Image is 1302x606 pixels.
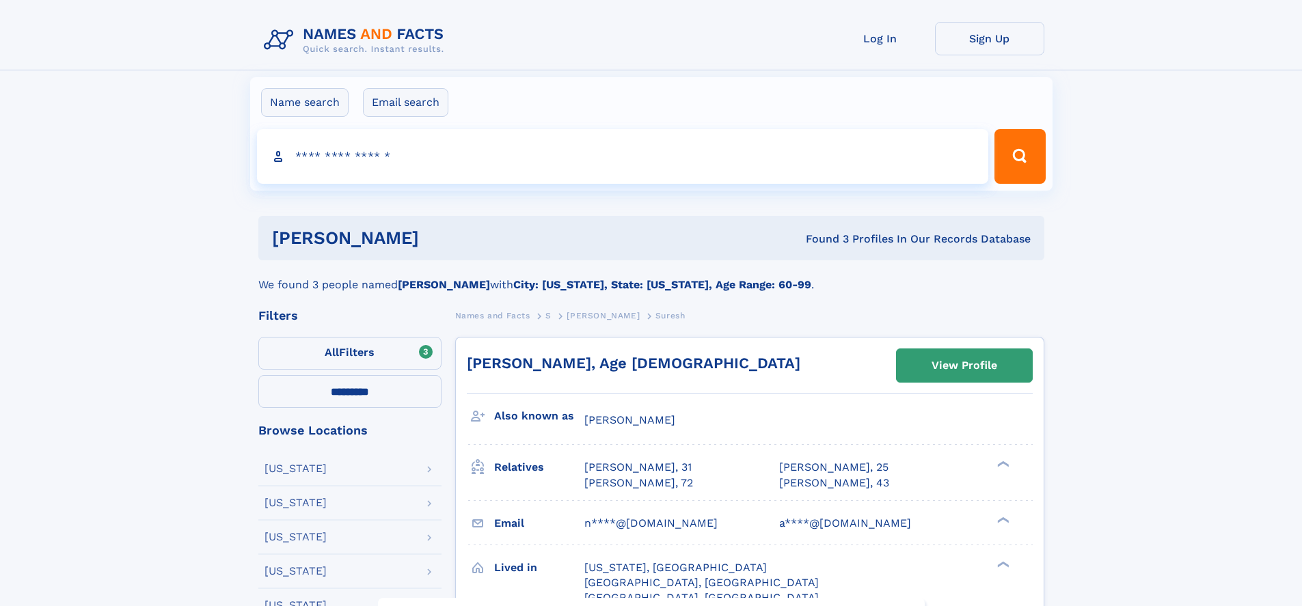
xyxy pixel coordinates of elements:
[494,456,584,479] h3: Relatives
[994,460,1010,469] div: ❯
[584,561,767,574] span: [US_STATE], [GEOGRAPHIC_DATA]
[612,232,1031,247] div: Found 3 Profiles In Our Records Database
[258,337,442,370] label: Filters
[467,355,800,372] a: [PERSON_NAME], Age [DEMOGRAPHIC_DATA]
[655,311,686,320] span: Suresh
[994,129,1045,184] button: Search Button
[258,424,442,437] div: Browse Locations
[567,311,640,320] span: [PERSON_NAME]
[545,307,552,324] a: S
[258,260,1044,293] div: We found 3 people named with .
[363,88,448,117] label: Email search
[258,22,455,59] img: Logo Names and Facts
[584,413,675,426] span: [PERSON_NAME]
[257,129,989,184] input: search input
[455,307,530,324] a: Names and Facts
[272,230,612,247] h1: [PERSON_NAME]
[584,591,819,604] span: [GEOGRAPHIC_DATA], [GEOGRAPHIC_DATA]
[265,532,327,542] div: [US_STATE]
[584,576,819,589] span: [GEOGRAPHIC_DATA], [GEOGRAPHIC_DATA]
[258,309,442,322] div: Filters
[779,460,889,475] a: [PERSON_NAME], 25
[897,349,1032,382] a: View Profile
[325,346,339,359] span: All
[265,566,327,577] div: [US_STATE]
[567,307,640,324] a: [PERSON_NAME]
[494,404,584,428] h3: Also known as
[494,556,584,579] h3: Lived in
[584,460,692,475] a: [PERSON_NAME], 31
[265,463,327,474] div: [US_STATE]
[398,278,490,291] b: [PERSON_NAME]
[513,278,811,291] b: City: [US_STATE], State: [US_STATE], Age Range: 60-99
[826,22,935,55] a: Log In
[494,512,584,535] h3: Email
[545,311,552,320] span: S
[994,560,1010,568] div: ❯
[265,497,327,508] div: [US_STATE]
[584,476,693,491] a: [PERSON_NAME], 72
[932,350,997,381] div: View Profile
[261,88,349,117] label: Name search
[935,22,1044,55] a: Sign Up
[779,476,889,491] a: [PERSON_NAME], 43
[994,515,1010,524] div: ❯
